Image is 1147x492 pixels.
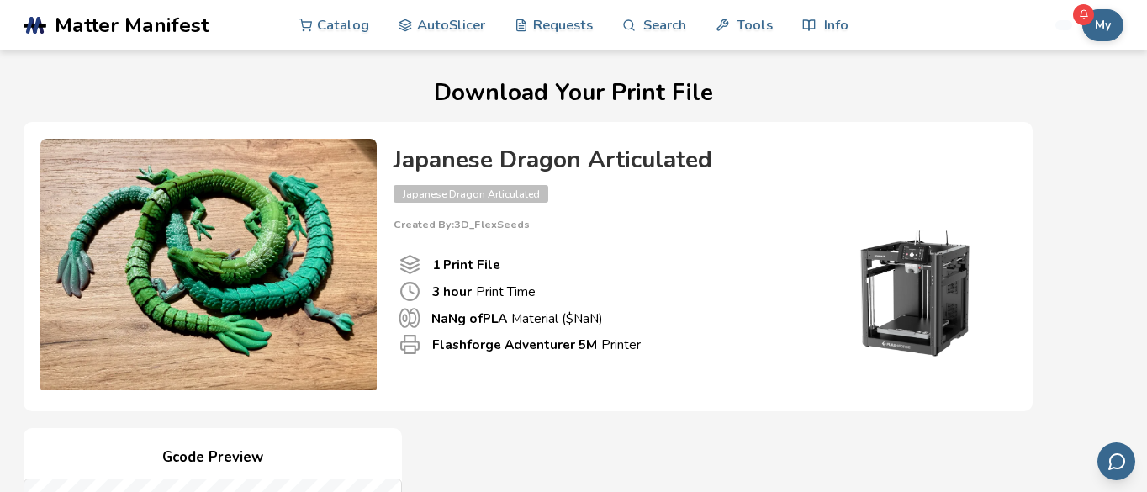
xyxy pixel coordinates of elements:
[394,219,999,230] p: Created By: 3D_FlexSeeds
[432,283,536,300] p: Print Time
[831,230,999,357] img: Printer
[394,147,999,173] h4: Japanese Dragon Articulated
[432,283,472,300] b: 3 hour
[24,445,402,471] h4: Gcode Preview
[431,309,603,327] p: Material ($ NaN )
[399,308,420,328] span: Material Used
[432,256,500,273] b: 1 Print File
[399,334,420,355] span: Printer
[1097,442,1135,480] button: Send feedback via email
[432,336,641,353] p: Printer
[1082,9,1123,41] button: My
[432,336,597,353] b: Flashforge Adventurer 5M
[399,254,420,275] span: Number Of Print files
[24,80,1123,106] h1: Download Your Print File
[40,139,377,391] img: Product
[399,281,420,302] span: Print Time
[55,13,209,37] span: Matter Manifest
[394,185,548,203] span: Japanese Dragon Articulated
[431,309,507,327] b: NaN g of PLA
